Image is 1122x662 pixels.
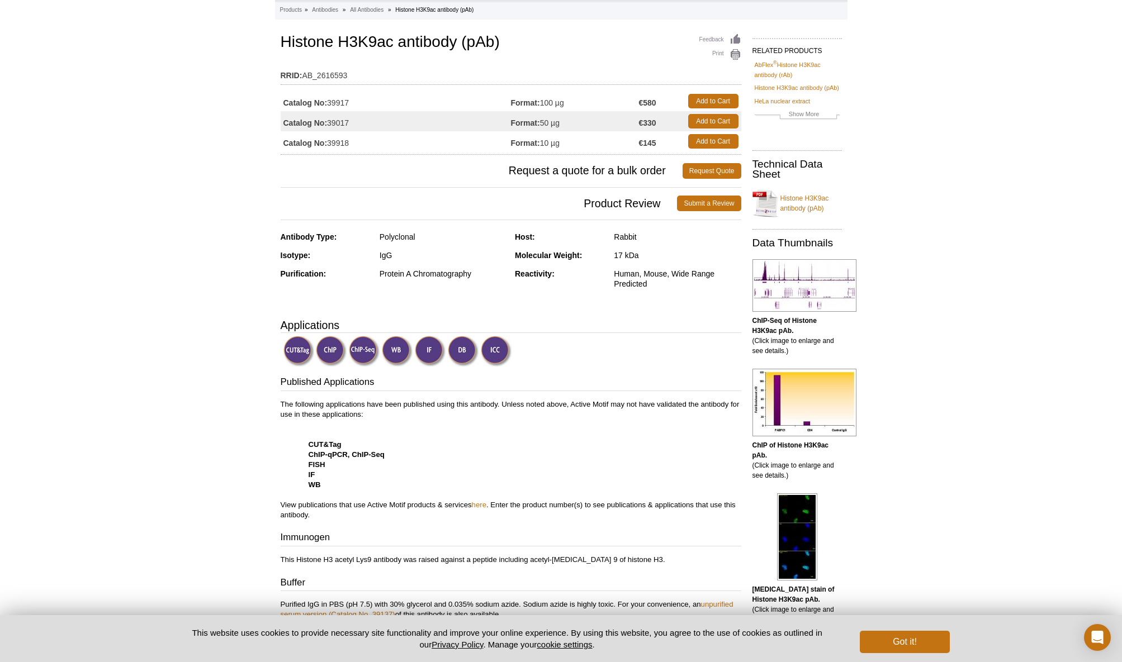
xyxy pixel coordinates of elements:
[752,317,817,335] b: ChIP-Seq of Histone H3K9ac pAb.
[380,269,506,279] div: Protein A Chromatography
[752,369,856,436] img: Histone H3K9ac antibody (pAb) tested by ChIP.
[515,232,535,241] strong: Host:
[614,232,741,242] div: Rabbit
[511,91,639,111] td: 100 µg
[515,251,582,260] strong: Molecular Weight:
[752,440,842,480] p: (Click image to enlarge and see details.)
[350,5,384,15] a: All Antibodies
[280,5,302,15] a: Products
[281,163,683,179] span: Request a quote for a bulk order
[472,501,486,509] a: here
[752,259,856,312] img: Histone H3K9ac antibody (pAb) tested by ChIP-Seq.
[316,336,347,366] img: ChIP Validated
[281,64,741,82] td: AB_2616593
[309,480,321,489] strong: WB
[752,187,842,220] a: Histone H3K9ac antibody (pAb)
[752,38,842,58] h2: RELATED PRODUCTS
[755,96,811,106] a: HeLa nuclear extract
[281,269,326,278] strong: Purification:
[773,60,777,65] sup: ®
[752,316,842,356] p: (Click image to enlarge and see details.)
[699,34,741,46] a: Feedback
[281,375,741,391] h3: Published Applications
[432,640,483,649] a: Privacy Policy
[515,269,555,278] strong: Reactivity:
[638,138,656,148] strong: €145
[309,460,325,469] strong: FISH
[1084,624,1111,651] div: Open Intercom Messenger
[388,7,391,13] li: »
[283,336,314,366] img: CUT&Tag Validated
[614,269,741,289] div: Human, Mouse, Wide Range Predicted
[752,585,835,603] b: [MEDICAL_DATA] stain of Histone H3K9ac pAb.
[752,238,842,248] h2: Data Thumbnails
[281,91,511,111] td: 39917
[281,111,511,131] td: 39017
[281,232,337,241] strong: Antibody Type:
[777,493,817,580] img: Histone H3K9ac antibody (pAb) tested by immunofluorescence.
[281,131,511,151] td: 39918
[349,336,380,366] img: ChIP-Seq Validated
[860,631,949,653] button: Got it!
[614,250,741,260] div: 17 kDa
[309,450,385,459] strong: ChIP-qPCR, ChIP-Seq
[755,60,840,80] a: AbFlex®Histone H3K9ac antibody (rAb)
[448,336,479,366] img: Dot Blot Validated
[281,196,678,211] span: Product Review
[638,118,656,128] strong: €330
[537,640,592,649] button: cookie settings
[755,109,840,122] a: Show More
[688,94,738,108] a: Add to Cart
[281,599,741,640] p: Purified IgG in PBS (pH 7.5) with 30% glycerol and 0.035% sodium azide. Sodium azide is highly to...
[481,336,512,366] img: Immunocytochemistry Validated
[173,627,842,650] p: This website uses cookies to provide necessary site functionality and improve your online experie...
[752,584,842,625] p: (Click image to enlarge and see details.)
[281,576,741,592] h3: Buffer
[511,138,540,148] strong: Format:
[281,70,302,80] strong: RRID:
[281,555,741,565] p: This Histone H3 acetyl Lys9 antibody was raised against a peptide including acetyl-[MEDICAL_DATA]...
[511,118,540,128] strong: Format:
[281,531,741,546] h3: Immunogen
[382,336,413,366] img: Western Blot Validated
[343,7,346,13] li: »
[688,114,738,128] a: Add to Cart
[281,251,311,260] strong: Isotype:
[688,134,738,149] a: Add to Cart
[283,138,328,148] strong: Catalog No:
[752,441,829,459] b: ChIP of Histone H3K9ac pAb.
[395,7,474,13] li: Histone H3K9ac antibody (pAb)
[415,336,446,366] img: Immunofluorescence Validated
[380,250,506,260] div: IgG
[283,118,328,128] strong: Catalog No:
[309,440,342,449] strong: CUT&Tag
[755,83,839,93] a: Histone H3K9ac antibody (pAb)
[699,49,741,61] a: Print
[683,163,741,179] a: Request Quote
[677,196,741,211] a: Submit a Review
[380,232,506,242] div: Polyclonal
[312,5,338,15] a: Antibodies
[283,98,328,108] strong: Catalog No:
[511,131,639,151] td: 10 µg
[309,470,315,479] strong: IF
[511,111,639,131] td: 50 µg
[752,159,842,179] h2: Technical Data Sheet
[305,7,308,13] li: »
[281,34,741,53] h1: Histone H3K9ac antibody (pAb)
[511,98,540,108] strong: Format:
[281,317,741,334] h3: Applications
[638,98,656,108] strong: €580
[281,399,741,520] p: The following applications have been published using this antibody. Unless noted above, Active Mo...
